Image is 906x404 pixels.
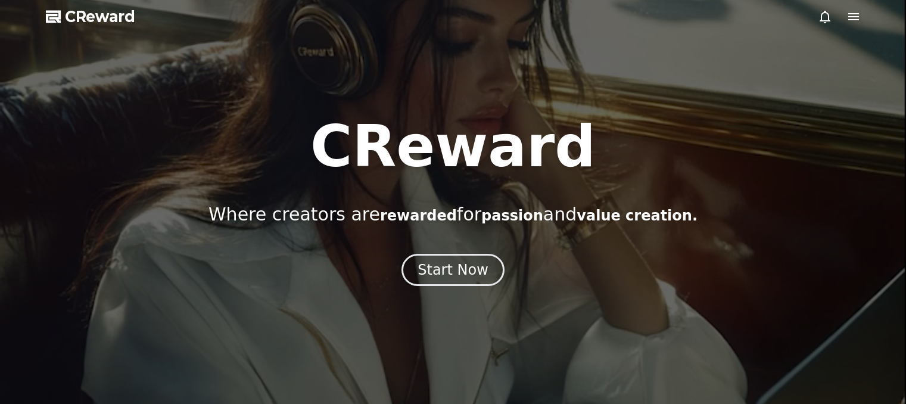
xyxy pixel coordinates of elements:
span: passion [481,207,543,224]
span: CReward [65,7,135,26]
span: rewarded [380,207,457,224]
h1: CReward [310,118,596,175]
span: value creation. [577,207,698,224]
button: Start Now [401,254,505,286]
p: Where creators are for and [208,204,698,225]
a: Start Now [401,266,505,277]
a: CReward [46,7,135,26]
div: Start Now [418,260,488,279]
